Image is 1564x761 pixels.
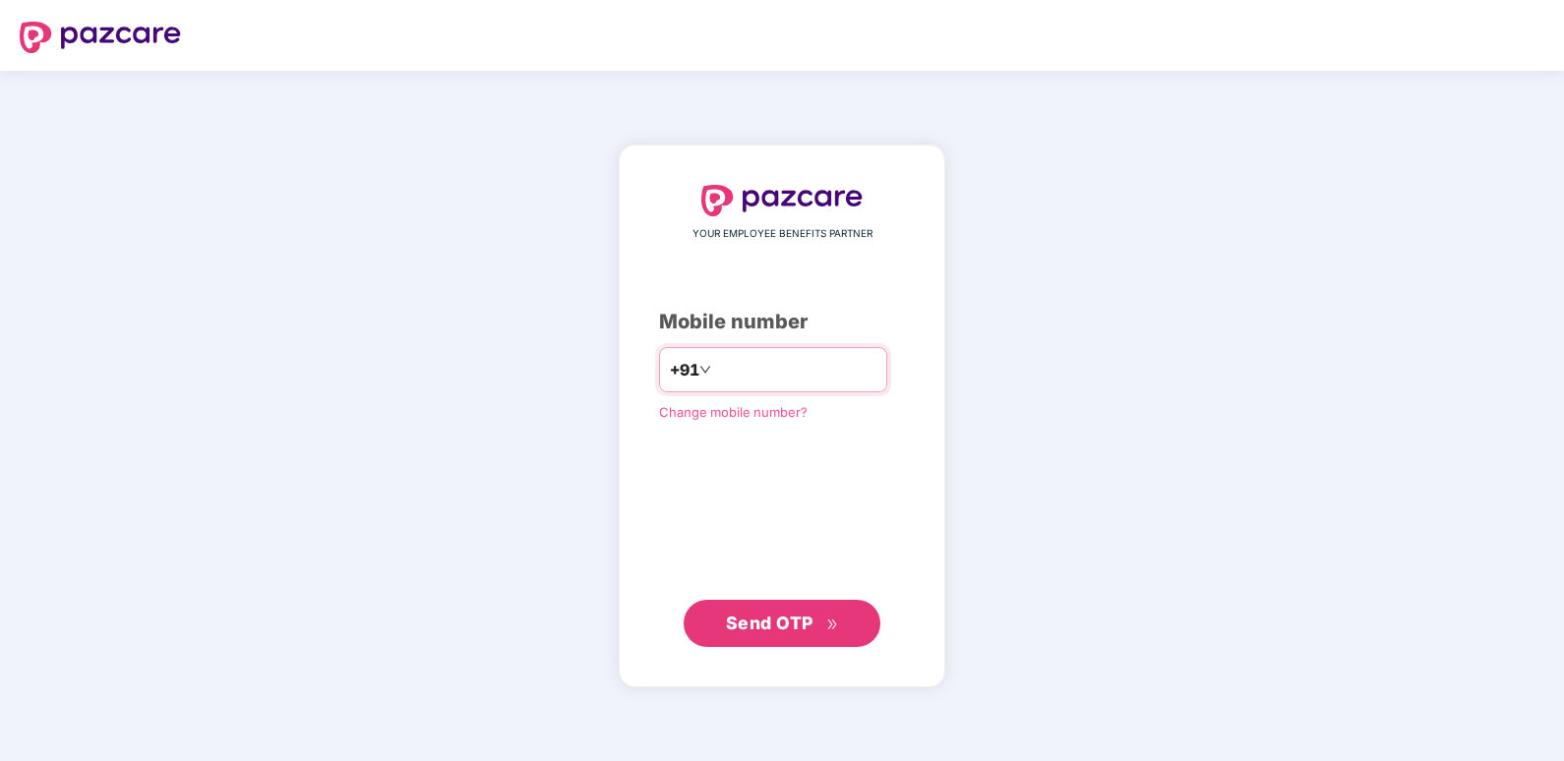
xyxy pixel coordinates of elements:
[659,404,808,420] a: Change mobile number?
[826,618,839,631] span: double-right
[670,358,699,382] span: +91
[726,613,813,633] span: Send OTP
[701,185,863,216] img: logo
[20,22,181,53] img: logo
[699,364,711,376] span: down
[659,307,905,337] div: Mobile number
[684,600,880,647] button: Send OTPdouble-right
[692,226,872,242] span: YOUR EMPLOYEE BENEFITS PARTNER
